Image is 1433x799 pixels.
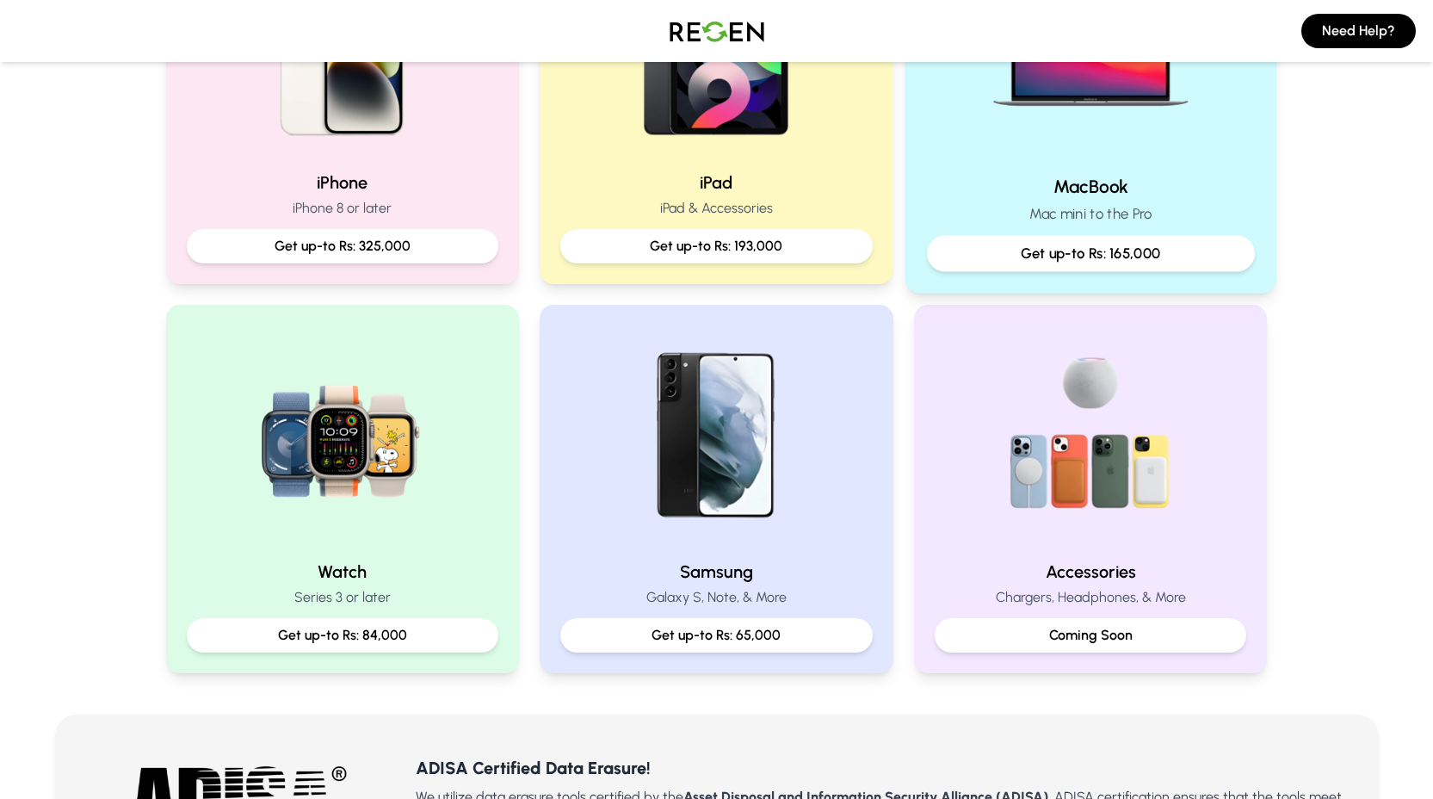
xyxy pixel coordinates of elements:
p: Get up-to Rs: 84,000 [201,625,485,646]
p: Get up-to Rs: 325,000 [201,236,485,257]
p: iPad & Accessories [560,198,873,219]
h2: Samsung [560,560,873,584]
p: Chargers, Headphones, & More [935,587,1247,608]
h2: iPad [560,170,873,195]
h2: MacBook [927,174,1255,199]
p: Coming Soon [948,625,1233,646]
p: Series 3 or later [187,587,499,608]
h2: iPhone [187,170,499,195]
p: Get up-to Rs: 65,000 [574,625,859,646]
h2: Accessories [935,560,1247,584]
h3: ADISA Certified Data Erasure! [416,756,1350,780]
p: Get up-to Rs: 165,000 [942,243,1240,264]
img: Watch [232,325,453,546]
p: Get up-to Rs: 193,000 [574,236,859,257]
p: Galaxy S, Note, & More [560,587,873,608]
h2: Watch [187,560,499,584]
button: Need Help? [1301,14,1416,48]
p: iPhone 8 or later [187,198,499,219]
p: Mac mini to the Pro [927,203,1255,225]
img: Accessories [980,325,1201,546]
img: Logo [657,7,777,55]
img: Samsung [606,325,826,546]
